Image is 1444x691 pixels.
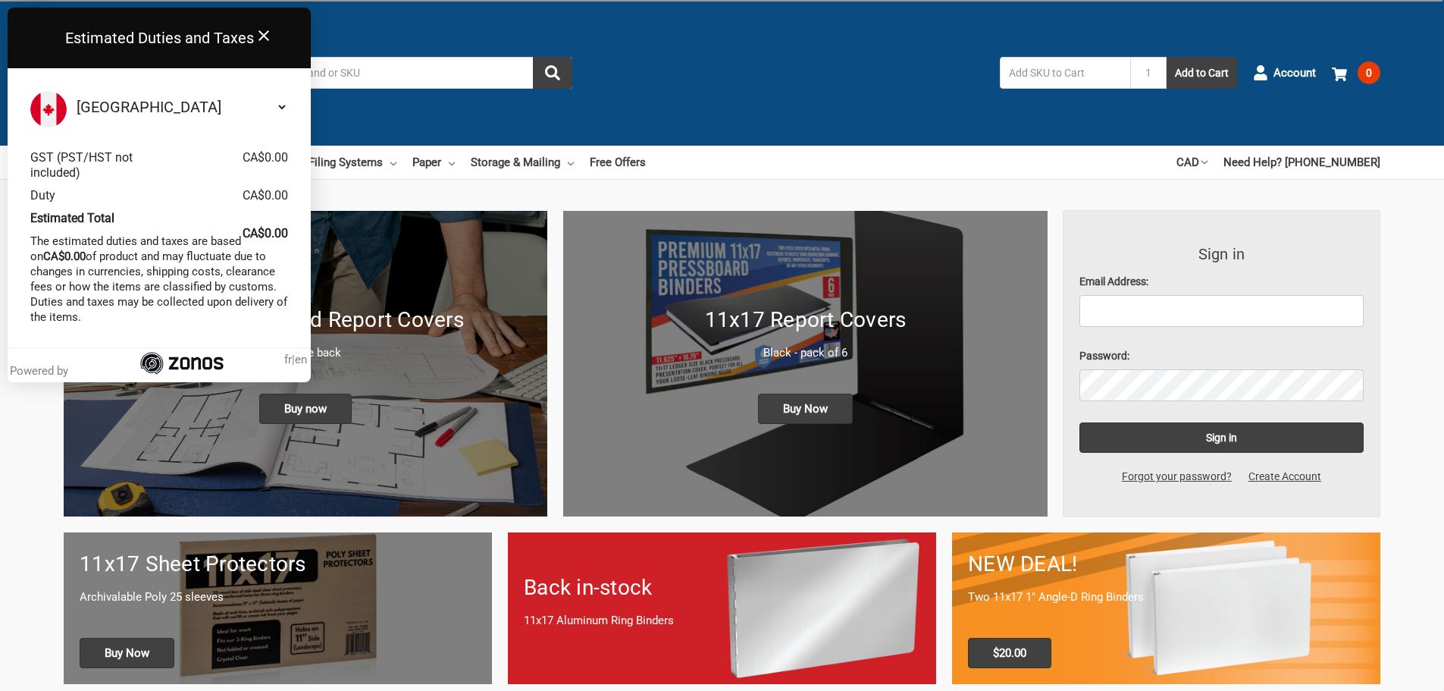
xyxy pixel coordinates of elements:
h1: 11x17 Sheet Protectors [80,548,476,580]
a: Paper [412,146,455,179]
a: CAD [1176,146,1208,179]
p: Black - pack of 6 [579,344,1031,362]
a: 0 [1332,53,1380,93]
div: Estimated Total [30,211,159,226]
a: Storage & Mailing [471,146,574,179]
button: Add to Cart [1167,57,1237,89]
select: Select your country [74,91,288,123]
img: Flag of Canada [30,91,67,127]
a: Filing Systems [309,146,396,179]
span: en [295,353,307,366]
h3: Sign in [1079,243,1364,265]
input: Search by keyword, brand or SKU [193,57,572,89]
div: Duty [30,188,159,203]
span: $20.00 [968,638,1051,668]
a: 11x17 sheet protectors 11x17 Sheet Protectors Archivalable Poly 25 sleeves Buy Now [64,532,492,683]
a: 11x17 Binder 2-pack only $20.00 NEW DEAL! Two 11x17 1" Angle-D Ring Binders $20.00 [952,532,1380,683]
span: Buy now [259,394,352,424]
a: Free Offers [590,146,646,179]
div: Estimated Duties and Taxes [8,8,311,68]
a: Create Account [1240,469,1330,485]
a: 11x17 Report Covers 11x17 Report Covers Black - pack of 6 Buy Now [563,211,1047,517]
h1: Back in-stock [524,572,920,604]
div: Powered by [10,363,74,378]
label: Email Address: [1079,274,1364,290]
p: The estimated duties and taxes are based on of product and may fluctuate due to changes in curren... [30,234,288,325]
a: Forgot your password? [1114,469,1240,485]
span: | [284,352,307,367]
div: CA$0.00 [243,226,288,241]
p: 11x17 Aluminum Ring Binders [524,612,920,630]
span: fr [284,353,292,366]
span: Buy Now [758,394,853,424]
a: Account [1253,53,1316,93]
img: 11x17 Report Covers [563,211,1047,517]
a: Back in-stock 11x17 Aluminum Ring Binders [508,532,936,683]
span: Buy Now [80,638,174,668]
input: Sign in [1079,422,1364,453]
div: GST (PST/HST not included) [30,150,159,181]
h1: 11x17 Report Covers [579,304,1031,336]
span: Account [1273,64,1316,82]
p: Two 11x17 1" Angle-D Ring Binders [968,589,1364,606]
span: 0 [1358,61,1380,84]
label: Password: [1079,348,1364,364]
b: CA$0.00 [43,250,86,263]
h1: NEW DEAL! [968,548,1364,580]
div: CA$0.00 [243,150,288,165]
p: Archivalable Poly 25 sleeves [80,589,476,606]
a: Need Help? [PHONE_NUMBER] [1223,146,1380,179]
div: CA$0.00 [243,188,288,203]
input: Add SKU to Cart [1000,57,1130,89]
